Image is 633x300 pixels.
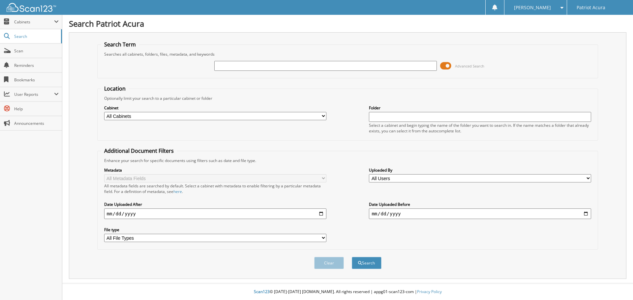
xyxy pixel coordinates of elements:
[514,6,551,10] span: [PERSON_NAME]
[14,19,54,25] span: Cabinets
[14,92,54,97] span: User Reports
[101,51,595,57] div: Searches all cabinets, folders, files, metadata, and keywords
[62,284,633,300] div: © [DATE]-[DATE] [DOMAIN_NAME]. All rights reserved | appg01-scan123-com |
[69,18,626,29] h1: Search Patriot Acura
[577,6,605,10] span: Patriot Acura
[104,227,326,232] label: File type
[101,147,177,154] legend: Additional Document Filters
[14,34,58,39] span: Search
[369,123,591,134] div: Select a cabinet and begin typing the name of the folder you want to search in. If the name match...
[14,106,59,112] span: Help
[455,64,484,68] span: Advanced Search
[104,202,326,207] label: Date Uploaded After
[254,289,270,294] span: Scan123
[314,257,344,269] button: Clear
[101,85,129,92] legend: Location
[104,208,326,219] input: start
[7,3,56,12] img: scan123-logo-white.svg
[14,63,59,68] span: Reminders
[417,289,442,294] a: Privacy Policy
[14,77,59,83] span: Bookmarks
[104,183,326,194] div: All metadata fields are searched by default. Select a cabinet with metadata to enable filtering b...
[14,48,59,54] span: Scan
[352,257,381,269] button: Search
[600,268,633,300] iframe: Chat Widget
[369,202,591,207] label: Date Uploaded Before
[173,189,182,194] a: here
[104,167,326,173] label: Metadata
[104,105,326,111] label: Cabinet
[101,95,595,101] div: Optionally limit your search to a particular cabinet or folder
[14,121,59,126] span: Announcements
[369,105,591,111] label: Folder
[101,41,139,48] legend: Search Term
[101,158,595,163] div: Enhance your search for specific documents using filters such as date and file type.
[369,167,591,173] label: Uploaded By
[369,208,591,219] input: end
